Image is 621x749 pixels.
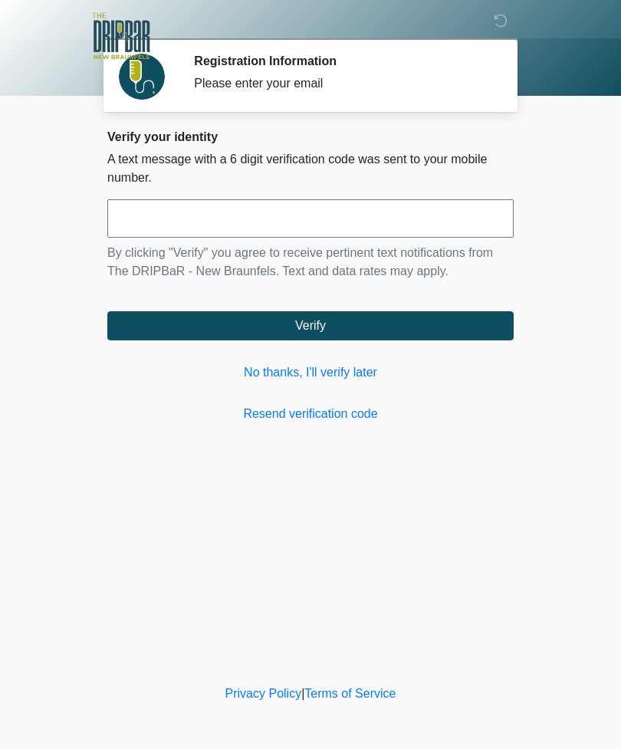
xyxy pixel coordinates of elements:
[301,687,304,700] a: |
[107,311,514,340] button: Verify
[92,11,150,61] img: The DRIPBaR - New Braunfels Logo
[107,405,514,423] a: Resend verification code
[225,687,302,700] a: Privacy Policy
[304,687,396,700] a: Terms of Service
[107,244,514,281] p: By clicking "Verify" you agree to receive pertinent text notifications from The DRIPBaR - New Bra...
[107,150,514,187] p: A text message with a 6 digit verification code was sent to your mobile number.
[107,130,514,144] h2: Verify your identity
[107,363,514,382] a: No thanks, I'll verify later
[194,74,491,93] div: Please enter your email
[119,54,165,100] img: Agent Avatar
